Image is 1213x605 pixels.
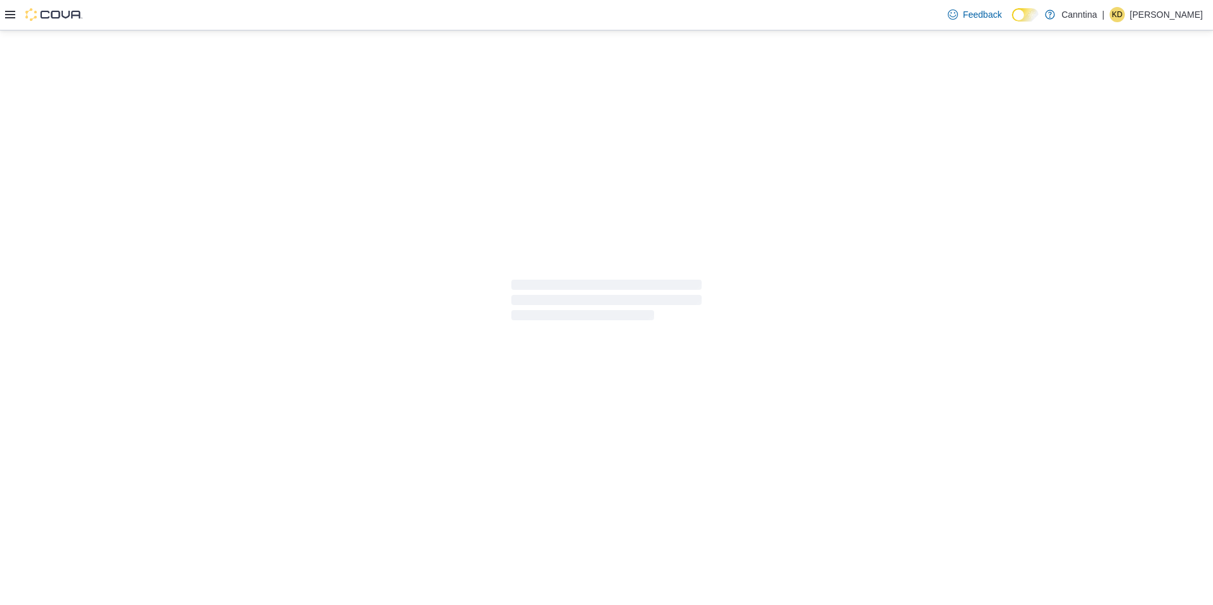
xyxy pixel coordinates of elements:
[1061,7,1097,22] p: Canntina
[511,282,702,323] span: Loading
[1110,7,1125,22] div: Kathryn DeSante
[1112,7,1123,22] span: KD
[1130,7,1203,22] p: [PERSON_NAME]
[1012,8,1039,22] input: Dark Mode
[963,8,1002,21] span: Feedback
[943,2,1007,27] a: Feedback
[1102,7,1105,22] p: |
[25,8,82,21] img: Cova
